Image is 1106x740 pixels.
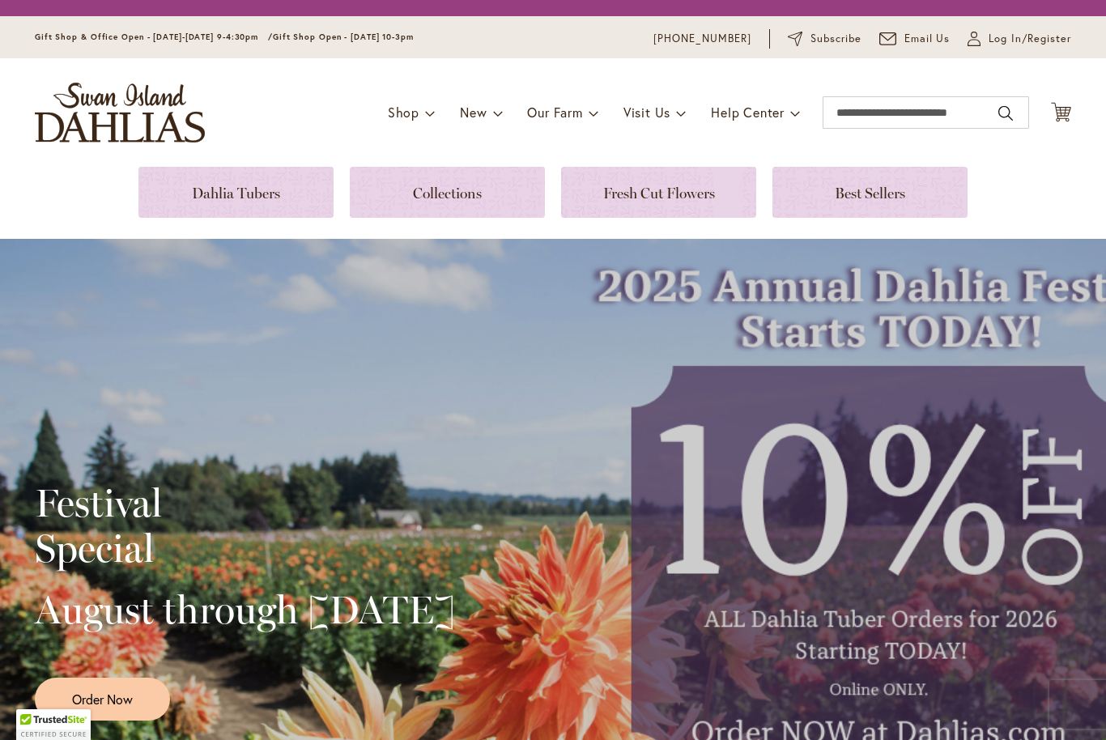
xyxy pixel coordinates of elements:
[273,32,414,42] span: Gift Shop Open - [DATE] 10-3pm
[810,31,861,47] span: Subscribe
[35,678,170,721] a: Order Now
[879,31,951,47] a: Email Us
[388,104,419,121] span: Shop
[998,100,1013,126] button: Search
[904,31,951,47] span: Email Us
[35,480,455,571] h2: Festival Special
[653,31,751,47] a: [PHONE_NUMBER]
[989,31,1071,47] span: Log In/Register
[460,104,487,121] span: New
[35,587,455,632] h2: August through [DATE]
[527,104,582,121] span: Our Farm
[968,31,1071,47] a: Log In/Register
[623,104,670,121] span: Visit Us
[35,32,273,42] span: Gift Shop & Office Open - [DATE]-[DATE] 9-4:30pm /
[35,83,205,142] a: store logo
[711,104,785,121] span: Help Center
[788,31,861,47] a: Subscribe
